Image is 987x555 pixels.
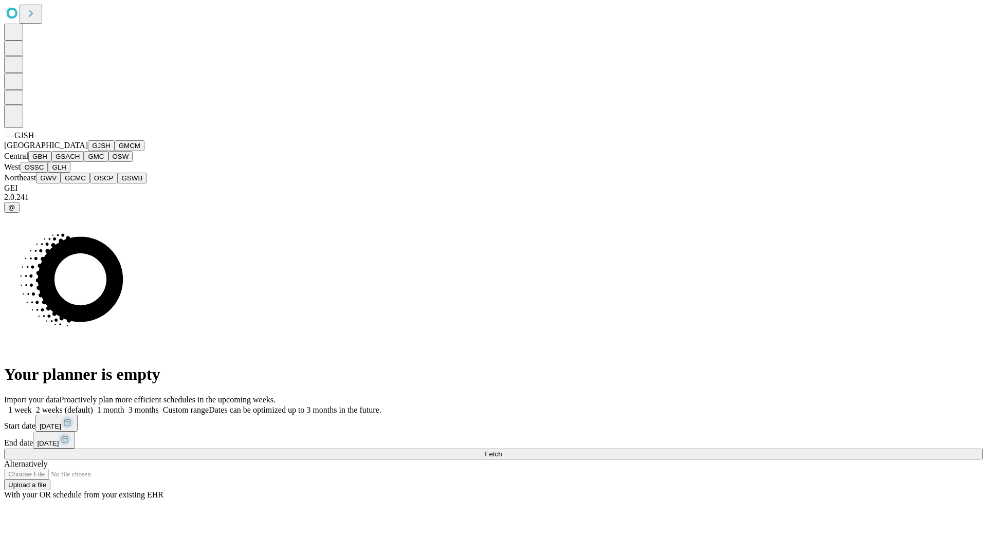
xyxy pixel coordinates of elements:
[84,151,108,162] button: GMC
[35,415,78,432] button: [DATE]
[4,162,21,171] span: West
[4,152,28,160] span: Central
[118,173,147,183] button: GSWB
[36,405,93,414] span: 2 weeks (default)
[14,131,34,140] span: GJSH
[485,450,502,458] span: Fetch
[33,432,75,449] button: [DATE]
[60,395,276,404] span: Proactively plan more efficient schedules in the upcoming weeks.
[4,415,983,432] div: Start date
[4,449,983,459] button: Fetch
[40,422,61,430] span: [DATE]
[8,203,15,211] span: @
[8,405,32,414] span: 1 week
[21,162,48,173] button: OSSC
[4,490,163,499] span: With your OR schedule from your existing EHR
[4,479,50,490] button: Upload a file
[48,162,70,173] button: GLH
[4,183,983,193] div: GEI
[4,432,983,449] div: End date
[4,459,47,468] span: Alternatively
[108,151,133,162] button: OSW
[4,193,983,202] div: 2.0.241
[61,173,90,183] button: GCMC
[209,405,381,414] span: Dates can be optimized up to 3 months in the future.
[4,173,36,182] span: Northeast
[4,202,20,213] button: @
[115,140,144,151] button: GMCM
[129,405,159,414] span: 3 months
[88,140,115,151] button: GJSH
[90,173,118,183] button: OSCP
[4,141,88,150] span: [GEOGRAPHIC_DATA]
[36,173,61,183] button: GWV
[97,405,124,414] span: 1 month
[163,405,209,414] span: Custom range
[37,439,59,447] span: [DATE]
[51,151,84,162] button: GSACH
[28,151,51,162] button: GBH
[4,365,983,384] h1: Your planner is empty
[4,395,60,404] span: Import your data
